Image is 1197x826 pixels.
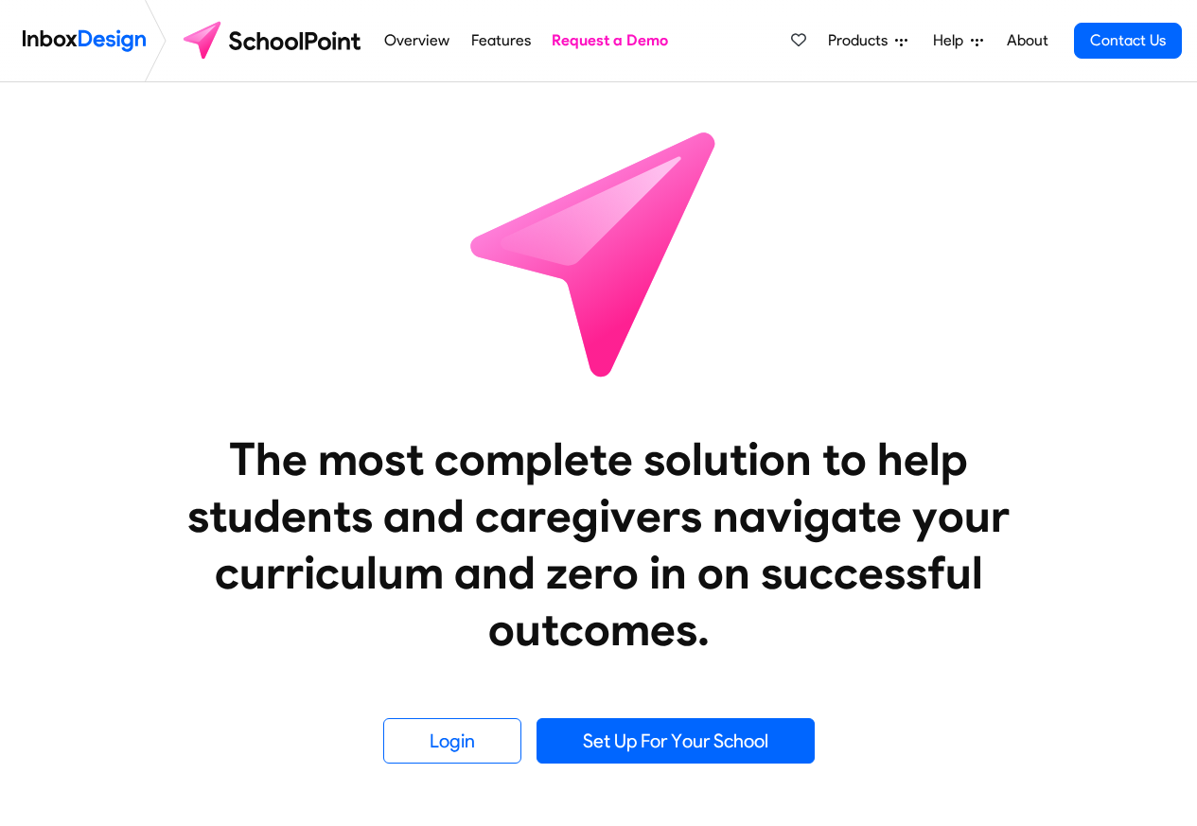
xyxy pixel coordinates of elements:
[466,22,536,60] a: Features
[383,718,521,764] a: Login
[925,22,991,60] a: Help
[1074,23,1182,59] a: Contact Us
[933,29,971,52] span: Help
[174,18,374,63] img: schoolpoint logo
[429,82,769,423] img: icon_schoolpoint.svg
[820,22,915,60] a: Products
[379,22,455,60] a: Overview
[150,431,1048,658] heading: The most complete solution to help students and caregivers navigate your curriculum and zero in o...
[828,29,895,52] span: Products
[1001,22,1053,60] a: About
[547,22,674,60] a: Request a Demo
[537,718,815,764] a: Set Up For Your School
